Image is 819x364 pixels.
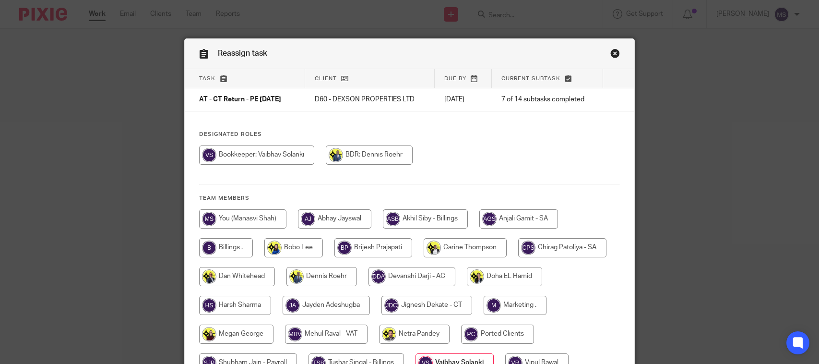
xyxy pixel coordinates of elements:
[501,76,560,81] span: Current subtask
[218,49,267,57] span: Reassign task
[199,76,215,81] span: Task
[610,49,620,61] a: Close this dialog window
[199,131,620,138] h4: Designated Roles
[315,95,425,104] p: D60 - DEXSON PROPERTIES LTD
[199,194,620,202] h4: Team members
[315,76,337,81] span: Client
[444,76,466,81] span: Due by
[199,97,281,103] span: AT - CT Return - PE [DATE]
[444,95,483,104] p: [DATE]
[492,88,603,111] td: 7 of 14 subtasks completed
